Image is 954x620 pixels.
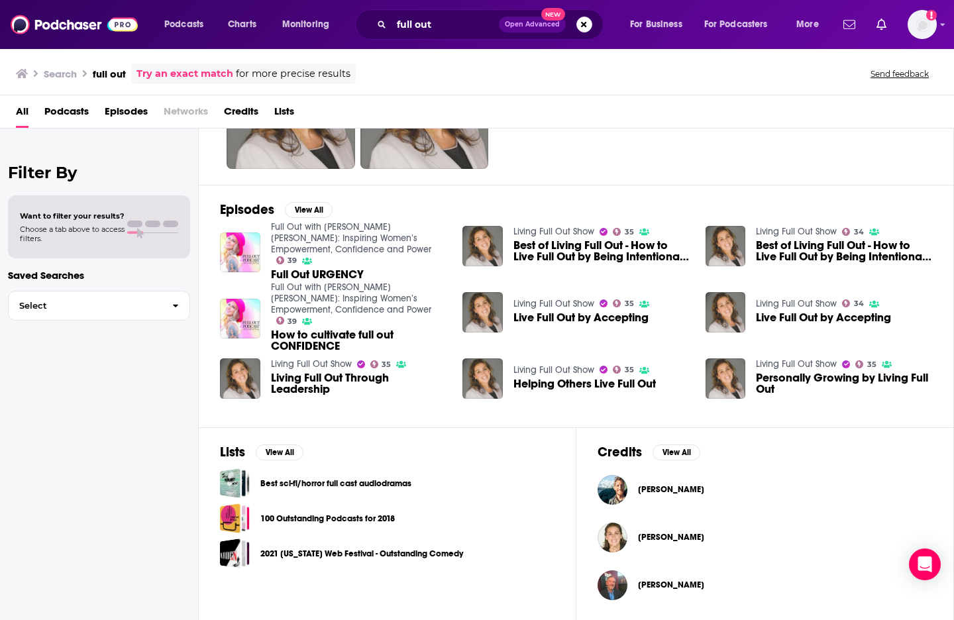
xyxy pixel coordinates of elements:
img: How to cultivate full out CONFIDENCE [220,299,260,339]
img: Stephen C. Plut [598,570,627,600]
a: Best sci-fi/horror full cast audiodramas [220,468,250,498]
a: Best sci-fi/horror full cast audiodramas [260,476,411,491]
h2: Filter By [8,163,190,182]
img: Podchaser - Follow, Share and Rate Podcasts [11,12,138,37]
span: For Podcasters [704,15,768,34]
img: Living Full Out Through Leadership [220,358,260,399]
span: Monitoring [282,15,329,34]
span: 39 [288,319,297,325]
a: Best of Living Full Out - How to Live Full Out by Being Intentional in Life [513,240,690,262]
span: 34 [854,301,864,307]
a: Podcasts [44,101,89,128]
img: Live Full Out by Accepting [706,292,746,333]
span: [PERSON_NAME] [638,580,704,590]
a: ListsView All [220,444,303,460]
h2: Credits [598,444,642,460]
a: Personally Growing by Living Full Out [756,372,932,395]
a: 2021 New Jersey Web Festival - Outstanding Comedy [220,539,250,568]
a: Try an exact match [136,66,233,81]
p: Saved Searches [8,269,190,282]
a: Full Out URGENCY [271,269,364,280]
span: Podcasts [164,15,203,34]
a: Sheridan Cahoon [638,484,704,495]
img: Best of Living Full Out - How to Live Full Out by Being Intentional in Life [462,226,503,266]
a: 100 Outstanding Podcasts for 2018 [220,503,250,533]
span: [PERSON_NAME] [638,484,704,495]
h3: Search [44,68,77,80]
h2: Episodes [220,201,274,218]
a: Helping Others Live Full Out [513,378,656,389]
a: 35 [855,360,876,368]
span: For Business [630,15,682,34]
img: Sheridan Cahoon [598,475,627,505]
a: Charts [219,14,264,35]
a: Live Full Out by Accepting [513,312,649,323]
button: open menu [273,14,346,35]
a: Living Full Out Show [756,226,837,237]
a: Living Full Out Show [513,298,594,309]
span: 35 [867,362,876,368]
a: 2021 [US_STATE] Web Festival - Outstanding Comedy [260,546,463,561]
a: Credits [224,101,258,128]
img: Best of Living Full Out - How to Live Full Out by Being Intentional in Life [706,226,746,266]
button: Nancy SolariNancy Solari [598,516,932,558]
a: Live Full Out by Accepting [756,312,891,323]
img: Nancy Solari [598,523,627,552]
a: Show notifications dropdown [838,13,861,36]
span: 35 [625,367,634,373]
button: open menu [155,14,221,35]
a: 35 [613,299,634,307]
span: 39 [288,258,297,264]
a: Living Full Out Show [513,364,594,376]
button: View All [285,202,333,218]
span: Open Advanced [505,21,560,28]
a: Helping Others Live Full Out [462,358,503,399]
a: 34 [842,228,864,236]
a: Living Full Out Through Leadership [271,372,447,395]
a: 39 [276,256,297,264]
button: View All [653,444,700,460]
a: Living Full Out Show [756,358,837,370]
a: 35 [370,360,392,368]
a: Episodes [105,101,148,128]
a: Full Out with Samantha Jo Harvey: Inspiring Women’s Empowerment, Confidence and Power [271,282,431,315]
button: Open AdvancedNew [499,17,566,32]
a: Best of Living Full Out - How to Live Full Out by Being Intentional in Life [756,240,932,262]
button: Sheridan CahoonSheridan Cahoon [598,468,932,511]
span: All [16,101,28,128]
svg: Add a profile image [926,10,937,21]
a: 39 [276,317,297,325]
span: More [796,15,819,34]
a: How to cultivate full out CONFIDENCE [271,329,447,352]
a: 100 Outstanding Podcasts for 2018 [260,511,395,526]
span: Charts [228,15,256,34]
span: for more precise results [236,66,350,81]
button: open menu [696,14,787,35]
a: Live Full Out by Accepting [462,292,503,333]
img: Full Out URGENCY [220,232,260,273]
a: Lists [274,101,294,128]
div: Search podcasts, credits, & more... [368,9,616,40]
h3: full out [93,68,126,80]
a: Living Full Out Show [513,226,594,237]
span: Choose a tab above to access filters. [20,225,125,243]
span: 35 [625,301,634,307]
button: Show profile menu [908,10,937,39]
